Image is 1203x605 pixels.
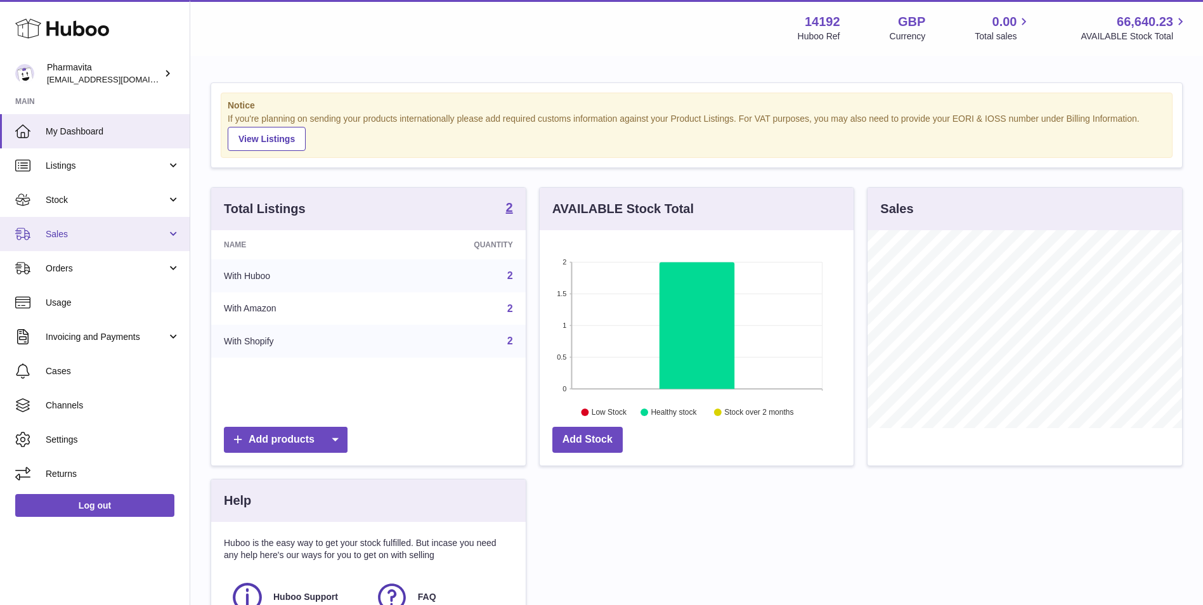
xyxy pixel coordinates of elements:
a: Add Stock [552,427,623,453]
a: Add products [224,427,348,453]
a: 2 [506,201,513,216]
span: AVAILABLE Stock Total [1081,30,1188,42]
span: Sales [46,228,167,240]
text: 1 [562,322,566,329]
span: Settings [46,434,180,446]
a: 2 [507,270,513,281]
strong: GBP [898,13,925,30]
span: Total sales [975,30,1031,42]
span: Channels [46,400,180,412]
text: 2 [562,258,566,266]
strong: 14192 [805,13,840,30]
span: Returns [46,468,180,480]
td: With Huboo [211,259,383,292]
a: 2 [507,335,513,346]
span: [EMAIL_ADDRESS][DOMAIN_NAME] [47,74,186,84]
span: Huboo Support [273,591,338,603]
img: internalAdmin-14192@internal.huboo.com [15,64,34,83]
span: 0.00 [992,13,1017,30]
a: 66,640.23 AVAILABLE Stock Total [1081,13,1188,42]
strong: Notice [228,100,1166,112]
p: Huboo is the easy way to get your stock fulfilled. But incase you need any help here's our ways f... [224,537,513,561]
span: 66,640.23 [1117,13,1173,30]
h3: Sales [880,200,913,218]
a: 0.00 Total sales [975,13,1031,42]
text: Stock over 2 months [724,408,793,417]
a: 2 [507,303,513,314]
h3: Total Listings [224,200,306,218]
h3: Help [224,492,251,509]
h3: AVAILABLE Stock Total [552,200,694,218]
a: Log out [15,494,174,517]
a: View Listings [228,127,306,151]
span: Usage [46,297,180,309]
div: Currency [890,30,926,42]
td: With Shopify [211,325,383,358]
div: If you're planning on sending your products internationally please add required customs informati... [228,113,1166,151]
td: With Amazon [211,292,383,325]
div: Pharmavita [47,62,161,86]
span: My Dashboard [46,126,180,138]
span: Stock [46,194,167,206]
span: Orders [46,263,167,275]
text: Low Stock [592,408,627,417]
text: Healthy stock [651,408,697,417]
span: Cases [46,365,180,377]
div: Huboo Ref [798,30,840,42]
span: FAQ [418,591,436,603]
th: Quantity [383,230,525,259]
text: 0.5 [557,353,566,361]
strong: 2 [506,201,513,214]
text: 0 [562,385,566,393]
span: Invoicing and Payments [46,331,167,343]
text: 1.5 [557,290,566,297]
span: Listings [46,160,167,172]
th: Name [211,230,383,259]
